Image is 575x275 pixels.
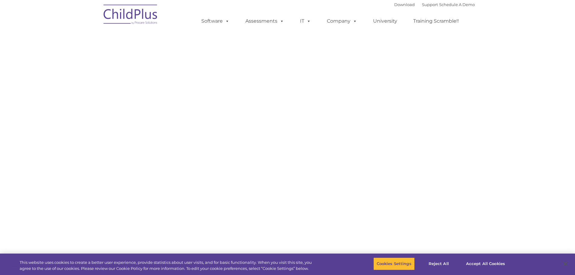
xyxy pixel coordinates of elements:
a: Schedule A Demo [439,2,475,7]
a: Software [195,15,235,27]
img: ChildPlus by Procare Solutions [101,0,161,30]
button: Close [559,257,572,270]
a: Assessments [239,15,290,27]
div: This website uses cookies to create a better user experience, provide statistics about user visit... [20,260,316,271]
iframe: Form 0 [105,105,470,150]
a: University [367,15,403,27]
a: Support [422,2,438,7]
button: Accept All Cookies [463,257,508,270]
button: Reject All [420,257,458,270]
button: Cookies Settings [373,257,415,270]
a: Company [321,15,363,27]
a: IT [294,15,317,27]
a: Training Scramble!! [407,15,465,27]
a: Download [394,2,415,7]
font: | [394,2,475,7]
